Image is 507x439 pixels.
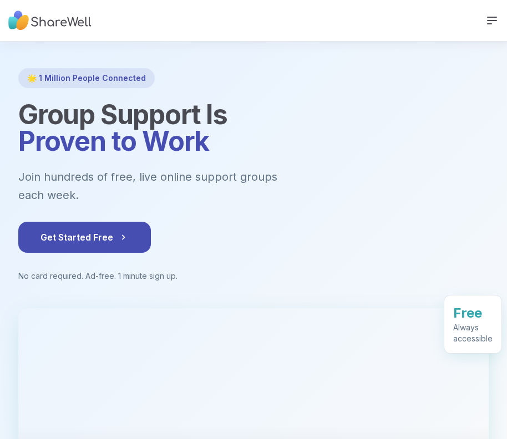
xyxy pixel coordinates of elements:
p: Join hundreds of free, live online support groups each week. [18,168,338,204]
button: Get Started Free [18,222,151,253]
span: Proven to Work [18,125,209,157]
img: ShareWell Nav Logo [8,6,92,36]
div: 🌟 1 Million People Connected [18,68,155,88]
span: Get Started Free [40,231,129,244]
p: No card required. Ad-free. 1 minute sign up. [18,270,489,282]
h1: Group Support Is [18,101,489,155]
div: Always accessible [453,317,493,339]
div: Free [453,299,493,317]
